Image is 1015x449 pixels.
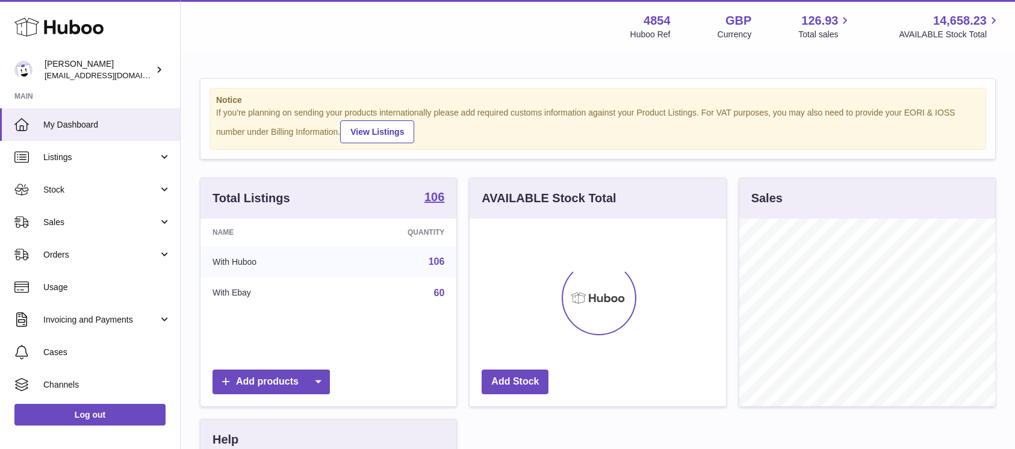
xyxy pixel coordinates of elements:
[213,432,238,448] h3: Help
[718,29,752,40] div: Currency
[899,13,1001,40] a: 14,658.23 AVAILABLE Stock Total
[216,107,979,143] div: If you're planning on sending your products internationally please add required customs informati...
[424,191,444,205] a: 106
[644,13,671,29] strong: 4854
[43,119,171,131] span: My Dashboard
[213,370,330,394] a: Add products
[45,58,153,81] div: [PERSON_NAME]
[43,217,158,228] span: Sales
[340,120,414,143] a: View Listings
[45,70,177,80] span: [EMAIL_ADDRESS][DOMAIN_NAME]
[482,190,616,206] h3: AVAILABLE Stock Total
[43,184,158,196] span: Stock
[751,190,783,206] h3: Sales
[216,94,979,106] strong: Notice
[43,347,171,358] span: Cases
[43,249,158,261] span: Orders
[43,379,171,391] span: Channels
[43,282,171,293] span: Usage
[798,29,852,40] span: Total sales
[200,277,335,309] td: With Ebay
[200,246,335,277] td: With Huboo
[798,13,852,40] a: 126.93 Total sales
[434,288,445,298] a: 60
[801,13,838,29] span: 126.93
[630,29,671,40] div: Huboo Ref
[933,13,987,29] span: 14,658.23
[899,29,1001,40] span: AVAILABLE Stock Total
[213,190,290,206] h3: Total Listings
[482,370,548,394] a: Add Stock
[14,61,33,79] img: jimleo21@yahoo.gr
[429,256,445,267] a: 106
[43,314,158,326] span: Invoicing and Payments
[424,191,444,203] strong: 106
[725,13,751,29] strong: GBP
[43,152,158,163] span: Listings
[14,404,166,426] a: Log out
[200,218,335,246] th: Name
[335,218,456,246] th: Quantity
